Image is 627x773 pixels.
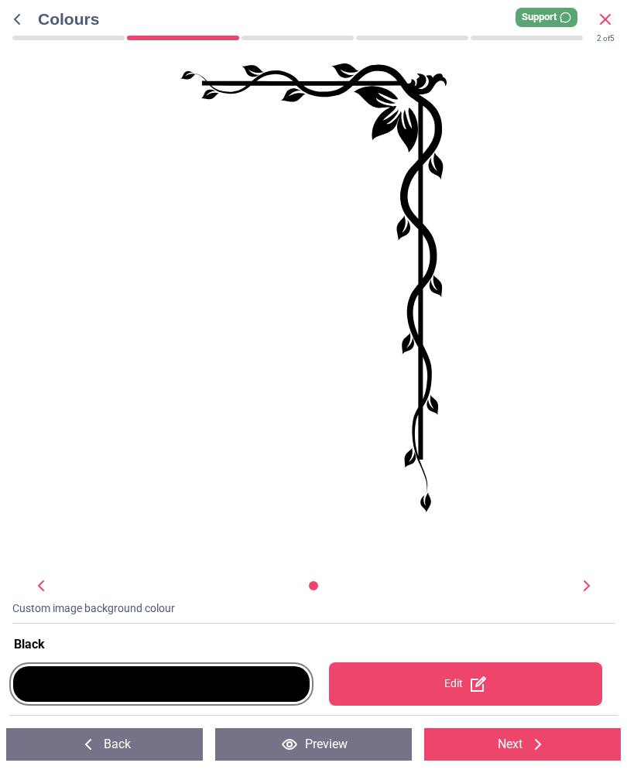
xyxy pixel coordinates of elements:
button: Next [424,728,621,761]
div: Support [516,8,577,27]
div: Black [14,636,618,653]
div: of 5 [597,33,615,44]
button: Preview [215,728,412,761]
span: 2 [597,34,601,43]
button: Back [6,728,203,761]
span: Colours [38,8,596,30]
div: Edit [329,662,603,706]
